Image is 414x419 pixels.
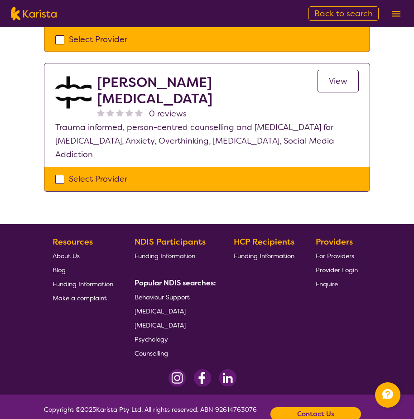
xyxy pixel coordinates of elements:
b: Resources [53,236,93,247]
button: Channel Menu [375,382,400,408]
a: Psychology [135,332,212,346]
span: View [329,76,347,87]
a: For Providers [316,249,358,263]
a: Funding Information [234,249,294,263]
img: Facebook [193,369,212,387]
a: Counselling [135,346,212,360]
span: Blog [53,266,66,274]
a: Provider Login [316,263,358,277]
span: [MEDICAL_DATA] [135,321,186,329]
span: Behaviour Support [135,293,190,301]
img: nonereviewstar [135,109,143,116]
a: Back to search [308,6,379,21]
span: Psychology [135,335,168,343]
a: Funding Information [135,249,212,263]
a: [MEDICAL_DATA] [135,304,212,318]
img: nonereviewstar [116,109,124,116]
img: akwkqfamb2ieen4tt6mh.jpg [55,74,91,111]
a: Blog [53,263,113,277]
img: LinkedIn [219,369,236,387]
img: Instagram [168,369,186,387]
img: menu [392,11,400,17]
h2: [PERSON_NAME] [MEDICAL_DATA] [97,74,318,107]
b: Popular NDIS searches: [135,278,216,288]
span: Funding Information [53,280,113,288]
img: Karista logo [11,7,57,20]
span: Enquire [316,280,338,288]
a: View [318,70,359,92]
b: HCP Recipients [234,236,294,247]
span: Funding Information [234,252,294,260]
a: Funding Information [53,277,113,291]
span: 0 reviews [149,107,187,120]
a: [MEDICAL_DATA] [135,318,212,332]
span: Make a complaint [53,294,107,302]
img: nonereviewstar [125,109,133,116]
span: Back to search [314,8,373,19]
img: nonereviewstar [106,109,114,116]
a: About Us [53,249,113,263]
span: Provider Login [316,266,358,274]
a: Make a complaint [53,291,113,305]
b: Providers [316,236,353,247]
a: Enquire [316,277,358,291]
img: nonereviewstar [97,109,105,116]
p: Trauma informed, person-centred counselling and [MEDICAL_DATA] for [MEDICAL_DATA], Anxiety, Overt... [55,120,359,161]
span: For Providers [316,252,354,260]
span: Counselling [135,349,168,357]
span: [MEDICAL_DATA] [135,307,186,315]
span: About Us [53,252,80,260]
span: Funding Information [135,252,195,260]
b: NDIS Participants [135,236,206,247]
a: Behaviour Support [135,290,212,304]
